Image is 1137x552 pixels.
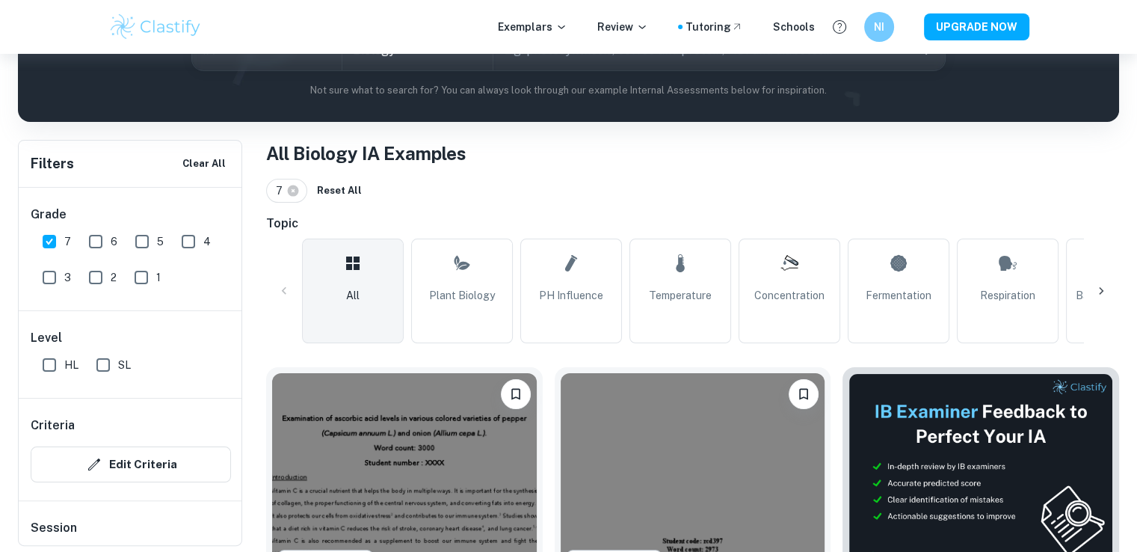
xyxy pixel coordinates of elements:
[203,233,211,250] span: 4
[64,269,71,286] span: 3
[31,519,231,549] h6: Session
[346,287,360,304] span: All
[156,269,161,286] span: 1
[754,287,825,304] span: Concentration
[111,233,117,250] span: 6
[313,180,366,202] button: Reset All
[31,417,75,435] h6: Criteria
[276,183,289,199] span: 7
[498,19,567,35] p: Exemplars
[64,357,78,373] span: HL
[649,287,712,304] span: Temperature
[429,287,495,304] span: Plant Biology
[685,19,743,35] a: Tutoring
[266,179,307,203] div: 7
[108,12,203,42] img: Clastify logo
[773,19,815,35] a: Schools
[179,153,229,175] button: Clear All
[924,13,1029,40] button: UPGRADE NOW
[157,233,164,250] span: 5
[539,287,603,304] span: pH Influence
[597,19,648,35] p: Review
[266,215,1119,233] h6: Topic
[30,83,1107,98] p: Not sure what to search for? You can always look through our example Internal Assessments below f...
[827,14,852,40] button: Help and Feedback
[64,233,71,250] span: 7
[31,206,231,224] h6: Grade
[980,287,1035,304] span: Respiration
[866,287,931,304] span: Fermentation
[266,140,1119,167] h1: All Biology IA Examples
[870,19,887,35] h6: NI
[31,153,74,174] h6: Filters
[501,379,531,409] button: Bookmark
[111,269,117,286] span: 2
[789,379,819,409] button: Bookmark
[864,12,894,42] button: NI
[118,357,131,373] span: SL
[31,329,231,347] h6: Level
[31,447,231,482] button: Edit Criteria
